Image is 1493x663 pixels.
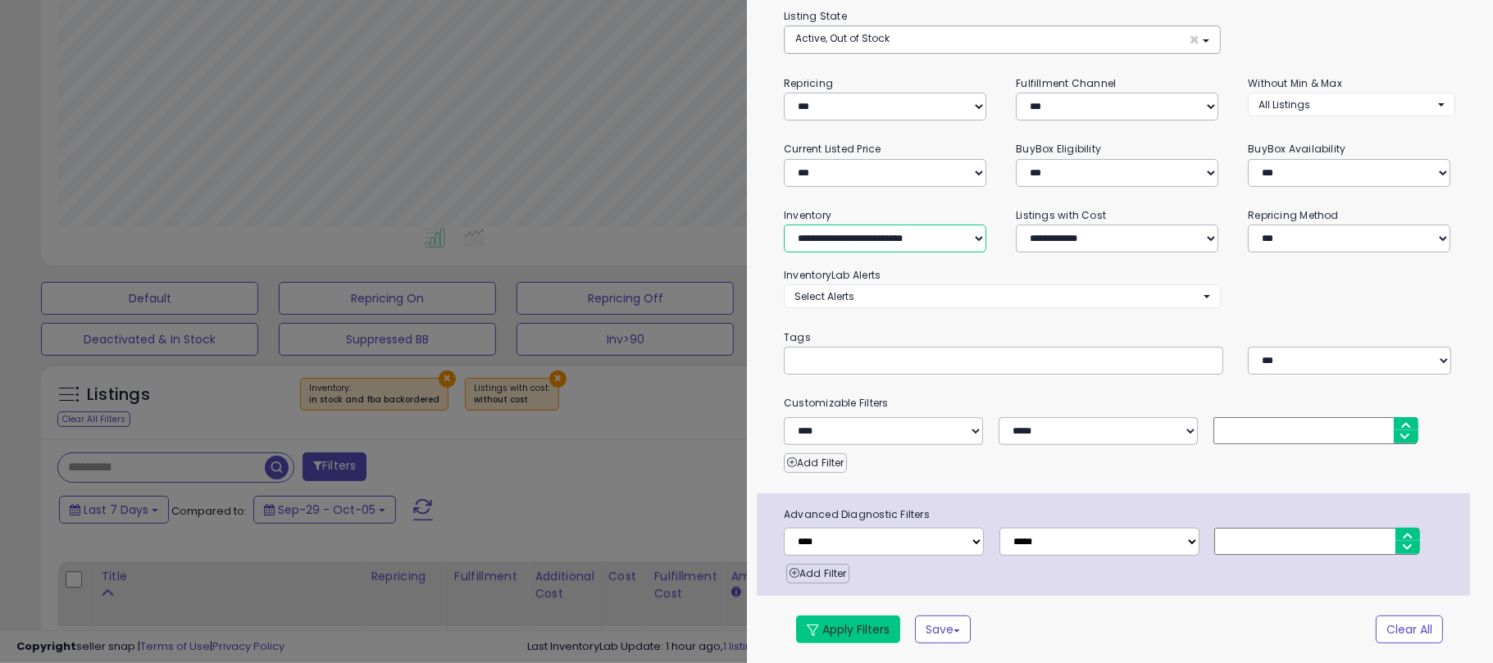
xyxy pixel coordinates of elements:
[1376,615,1443,643] button: Clear All
[1016,76,1116,90] small: Fulfillment Channel
[784,9,847,23] small: Listing State
[784,453,847,473] button: Add Filter
[1016,142,1101,156] small: BuyBox Eligibility
[772,329,1468,347] small: Tags
[784,268,881,282] small: InventoryLab Alerts
[784,76,833,90] small: Repricing
[1248,208,1339,222] small: Repricing Method
[915,615,971,643] button: Save
[784,284,1221,308] button: Select Alerts
[1248,142,1345,156] small: BuyBox Availability
[794,289,854,303] span: Select Alerts
[772,394,1468,412] small: Customizable Filters
[786,564,849,584] button: Add Filter
[784,142,881,156] small: Current Listed Price
[772,506,1470,524] span: Advanced Diagnostic Filters
[795,31,890,45] span: Active, Out of Stock
[796,615,900,643] button: Apply Filters
[784,208,831,222] small: Inventory
[1248,93,1455,116] button: All Listings
[1189,31,1199,48] span: ×
[785,26,1220,53] button: Active, Out of Stock ×
[1248,76,1342,90] small: Without Min & Max
[1016,208,1106,222] small: Listings with Cost
[1259,98,1310,111] span: All Listings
